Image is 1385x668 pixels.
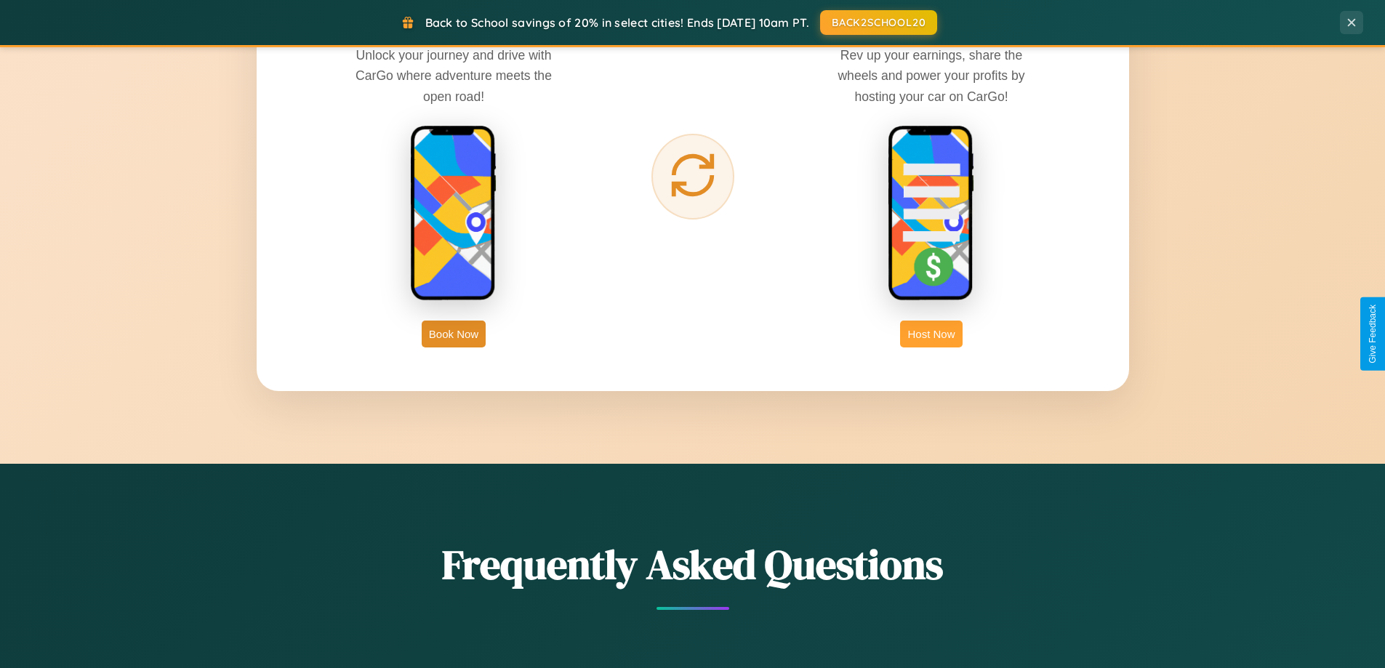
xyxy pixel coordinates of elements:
button: Host Now [900,321,962,347]
button: BACK2SCHOOL20 [820,10,937,35]
button: Book Now [422,321,486,347]
img: rent phone [410,125,497,302]
div: Give Feedback [1368,305,1378,363]
h2: Frequently Asked Questions [257,536,1129,592]
p: Unlock your journey and drive with CarGo where adventure meets the open road! [345,45,563,106]
img: host phone [888,125,975,302]
span: Back to School savings of 20% in select cities! Ends [DATE] 10am PT. [425,15,809,30]
p: Rev up your earnings, share the wheels and power your profits by hosting your car on CarGo! [822,45,1040,106]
